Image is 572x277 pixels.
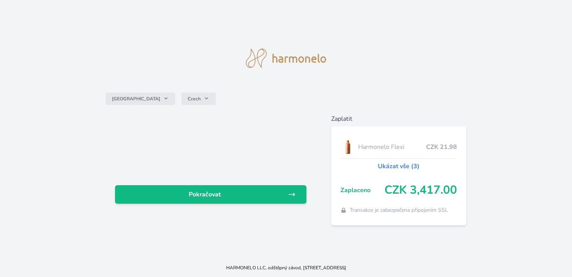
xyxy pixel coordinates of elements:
[112,96,160,102] span: [GEOGRAPHIC_DATA]
[340,137,355,157] img: CLEAN_FLEXI_se_stinem_x-hi_(1)-lo.jpg
[246,49,326,68] img: logo.svg
[188,96,201,102] span: Czech
[331,114,466,123] h6: Zaplatit
[106,93,175,105] button: [GEOGRAPHIC_DATA]
[121,190,288,199] span: Pokračovat
[115,185,307,204] a: Pokračovat
[181,93,216,105] button: Czech
[340,186,384,195] span: Zaplaceno
[358,142,426,152] span: Harmonelo Flexi
[378,162,420,171] a: Ukázat vše (3)
[350,206,448,214] span: Transakce je zabezpečena připojením SSL
[384,183,457,197] span: CZK 3,417.00
[426,142,457,152] span: CZK 21.98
